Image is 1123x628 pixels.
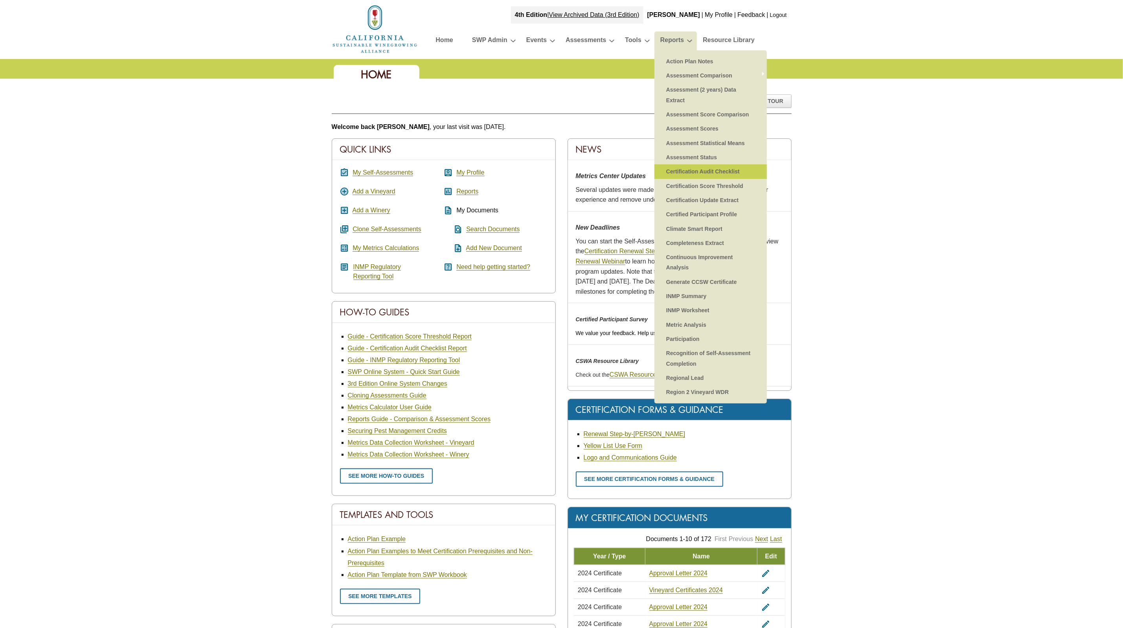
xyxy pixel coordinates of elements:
[761,72,765,79] span: »
[662,207,759,221] a: Certified Participant Profile
[444,225,463,234] i: find_in_page
[348,404,432,411] a: Metrics Calculator User Guide
[761,587,771,593] a: edit
[662,385,759,399] a: Region 2 Vineyard WDR
[456,207,498,214] span: My Documents
[662,122,759,136] a: Assessment Scores
[578,621,622,627] span: 2024 Certificate
[584,248,662,255] a: Certification Renewal Steps
[662,164,759,179] a: Certification Audit Checklist
[348,392,426,399] a: Cloning Assessments Guide
[456,188,478,195] a: Reports
[353,207,390,214] a: Add a Winery
[332,122,792,132] p: , your last visit was [DATE].
[761,570,771,576] a: edit
[340,468,433,484] a: See more how-to guides
[568,399,791,420] div: Certification Forms & Guidance
[761,602,771,612] i: edit
[757,548,785,565] td: Edit
[332,504,555,525] div: Templates And Tools
[578,604,622,610] span: 2024 Certificate
[348,439,474,446] a: Metrics Data Collection Worksheet - Vineyard
[566,35,606,48] a: Assessments
[578,570,622,576] span: 2024 Certificate
[466,226,520,233] a: Search Documents
[340,262,349,272] i: article
[515,11,548,18] strong: 4th Edition
[353,169,413,176] a: My Self-Assessments
[353,226,421,233] a: Clone Self-Assessments
[662,371,759,385] a: Regional Lead
[761,586,771,595] i: edit
[662,193,759,207] a: Certification Update Extract
[576,248,759,265] a: Certification Renewal Webinar
[576,236,783,297] p: You can start the Self-Assessment as early as [DATE] each year. Review the handout and watch the ...
[348,416,491,423] a: Reports Guide - Comparison & Assessment Scores
[701,6,704,24] div: |
[662,54,759,68] a: Action Plan Notes
[332,302,555,323] div: How-To Guides
[568,139,791,160] div: News
[348,357,460,364] a: Guide - INMP Regulatory Reporting Tool
[576,224,620,231] strong: New Deadlines
[662,332,759,346] a: Participation
[610,371,678,378] a: CSWA Resource Library
[340,206,349,215] i: add_box
[549,11,640,18] a: View Archived Data (3rd Edition)
[715,536,727,542] a: First
[649,621,708,628] a: Approval Letter 2024
[703,35,755,48] a: Resource Library
[576,330,757,336] span: We value your feedback. Help us improve by completing this .
[332,123,430,130] b: Welcome back [PERSON_NAME]
[761,621,771,627] a: edit
[353,245,419,252] a: My Metrics Calculations
[348,345,467,352] a: Guide - Certification Audit Checklist Report
[444,187,453,196] i: assessment
[662,150,759,164] a: Assessment Status
[353,263,401,280] a: INMP RegulatoryReporting Tool
[466,245,522,252] a: Add New Document
[361,68,392,81] span: Home
[332,139,555,160] div: Quick Links
[348,548,533,567] a: Action Plan Examples to Meet Certification Prerequisites and Non-Prerequisites
[662,318,759,332] a: Metric Analysis
[647,11,700,18] b: [PERSON_NAME]
[662,222,759,236] a: Climate Smart Report
[576,186,768,203] span: Several updates were made to the metrics center to improve the user experience and remove under-u...
[348,427,447,435] a: Securing Pest Management Credits
[444,243,463,253] i: note_add
[766,6,769,24] div: |
[444,206,453,215] i: description
[340,225,349,234] i: queue
[340,168,349,177] i: assignment_turned_in
[645,548,757,565] td: Name
[348,380,447,387] a: 3rd Edition Online System Changes
[649,570,708,577] a: Approval Letter 2024
[761,604,771,610] a: edit
[568,507,791,529] div: My Certification Documents
[340,187,349,196] i: add_circle
[332,25,418,32] a: Home
[662,275,759,289] a: Generate CCSW Certificate
[576,358,639,364] em: CSWA Resource Library
[576,316,648,322] em: Certified Participant Survey
[662,107,759,122] a: Assessment Score Comparison
[705,11,733,18] a: My Profile
[332,4,418,54] img: logo_cswa2x.png
[662,289,759,303] a: INMP Summary
[353,188,395,195] a: Add a Vineyard
[576,372,741,378] span: Check out the for certification resources.
[662,250,759,275] a: Continuous Improvement Analysis
[662,346,759,371] a: Recognition of Self-Assessment Completion
[584,442,643,449] a: Yellow List Use Form
[444,168,453,177] i: account_box
[761,569,771,578] i: edit
[733,6,737,24] div: |
[578,587,622,593] span: 2024 Certificate
[625,35,641,48] a: Tools
[574,548,645,565] td: Year / Type
[576,173,646,179] strong: Metrics Center Updates
[737,11,765,18] a: Feedback
[649,587,723,594] a: Vineyard Certificates 2024
[456,263,530,271] a: Need help getting started?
